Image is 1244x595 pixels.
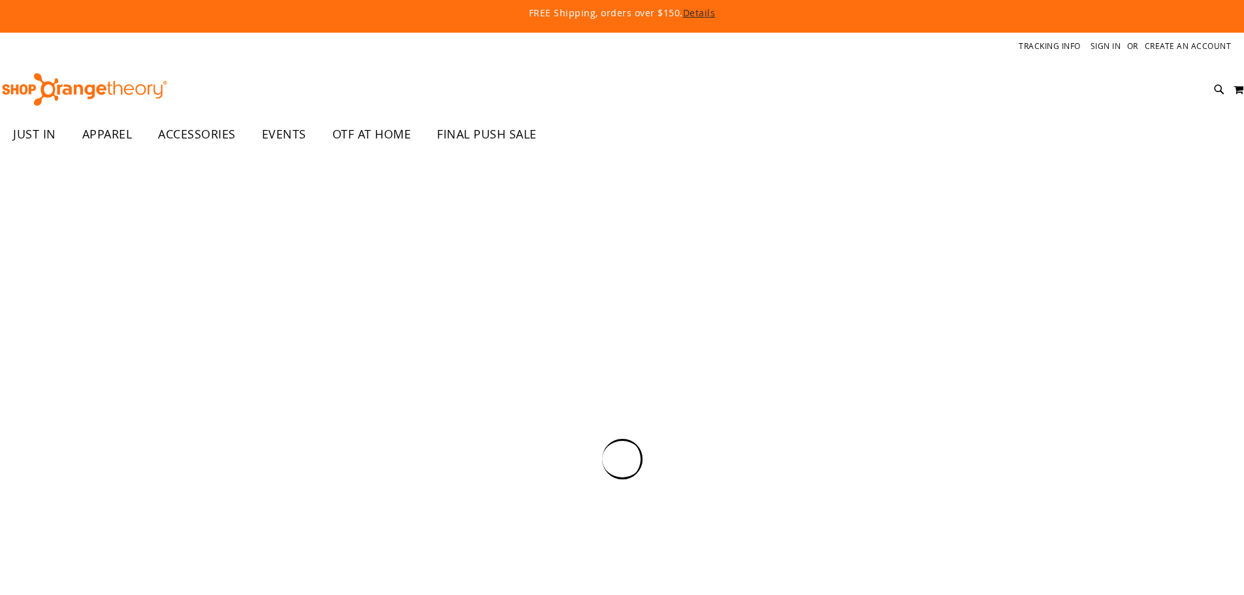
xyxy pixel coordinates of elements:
a: Tracking Info [1019,40,1081,52]
span: FINAL PUSH SALE [437,120,537,149]
p: FREE Shipping, orders over $150. [231,7,1014,20]
a: OTF AT HOME [319,120,424,150]
span: ACCESSORIES [158,120,236,149]
a: ACCESSORIES [145,120,249,150]
a: FINAL PUSH SALE [424,120,550,150]
a: EVENTS [249,120,319,150]
a: Details [683,7,716,19]
span: EVENTS [262,120,306,149]
span: APPAREL [82,120,133,149]
span: JUST IN [13,120,56,149]
a: Create an Account [1145,40,1232,52]
a: APPAREL [69,120,146,150]
a: Sign In [1091,40,1121,52]
span: OTF AT HOME [332,120,411,149]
